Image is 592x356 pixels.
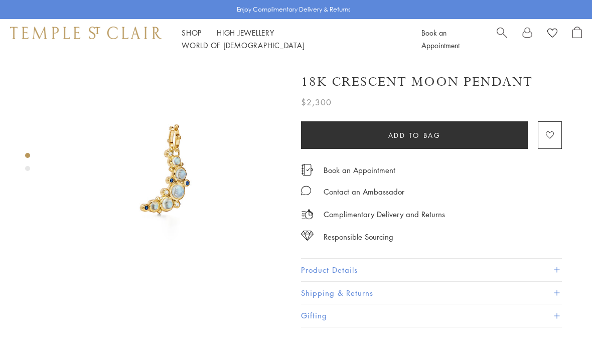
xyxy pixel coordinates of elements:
[10,27,162,39] img: Temple St. Clair
[301,121,528,149] button: Add to bag
[388,130,441,141] span: Add to bag
[25,150,30,179] div: Product gallery navigation
[301,304,562,327] button: Gifting
[324,231,393,243] div: Responsible Sourcing
[301,73,533,91] h1: 18K Crescent Moon Pendant
[182,28,202,38] a: ShopShop
[301,208,314,221] img: icon_delivery.svg
[182,27,399,52] nav: Main navigation
[497,27,507,52] a: Search
[421,28,460,50] a: Book an Appointment
[324,186,404,198] div: Contact an Ambassador
[182,40,305,50] a: World of [DEMOGRAPHIC_DATA]World of [DEMOGRAPHIC_DATA]
[301,186,311,196] img: MessageIcon-01_2.svg
[301,164,313,175] img: icon_appointment.svg
[547,27,557,42] a: View Wishlist
[324,208,445,221] p: Complimentary Delivery and Returns
[65,59,286,280] img: P34840-BMSPDIS
[542,309,582,346] iframe: Gorgias live chat messenger
[301,282,562,304] button: Shipping & Returns
[301,231,314,241] img: icon_sourcing.svg
[301,259,562,281] button: Product Details
[217,28,274,38] a: High JewelleryHigh Jewellery
[572,27,582,52] a: Open Shopping Bag
[237,5,351,15] p: Enjoy Complimentary Delivery & Returns
[324,164,395,175] a: Book an Appointment
[301,96,332,109] span: $2,300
